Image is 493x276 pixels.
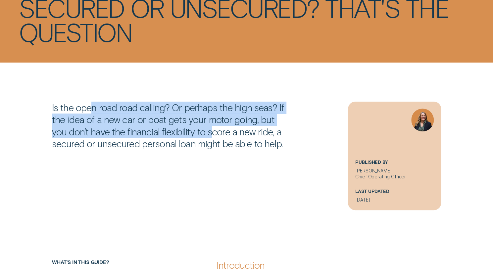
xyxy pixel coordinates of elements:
[355,159,434,168] h5: Published By
[355,197,434,203] div: [DATE]
[217,259,265,271] strong: Introduction
[355,168,434,180] div: [PERSON_NAME]
[348,102,441,210] a: Published By[PERSON_NAME]Chief Operating OfficerLast Updated[DATE]
[52,102,290,150] p: Is the open road road calling? Or perhaps the high seas? If the idea of a new car or boat gets yo...
[19,20,132,44] div: question
[355,188,434,197] h5: Last Updated
[355,174,434,180] div: Chief Operating Officer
